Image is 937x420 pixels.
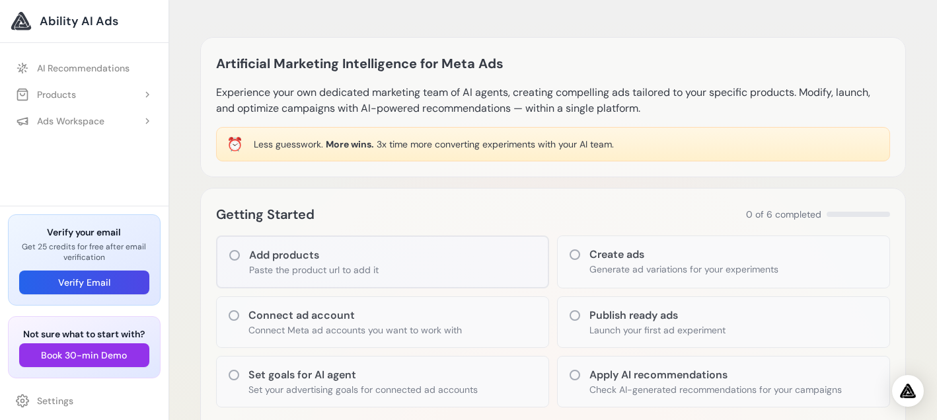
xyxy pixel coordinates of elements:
[249,263,379,276] p: Paste the product url to add it
[19,327,149,341] h3: Not sure what to start with?
[19,226,149,239] h3: Verify your email
[227,135,243,153] div: ⏰
[8,109,161,133] button: Ads Workspace
[892,375,924,407] div: Open Intercom Messenger
[11,11,158,32] a: Ability AI Ads
[19,343,149,367] button: Book 30-min Demo
[16,114,104,128] div: Ads Workspace
[216,204,315,225] h2: Getting Started
[589,367,842,383] h3: Apply AI recommendations
[377,138,614,150] span: 3x time more converting experiments with your AI team.
[326,138,374,150] span: More wins.
[8,56,161,80] a: AI Recommendations
[40,12,118,30] span: Ability AI Ads
[216,85,890,116] p: Experience your own dedicated marketing team of AI agents, creating compelling ads tailored to yo...
[16,88,76,101] div: Products
[216,53,504,74] h1: Artificial Marketing Intelligence for Meta Ads
[589,308,726,323] h3: Publish ready ads
[248,367,478,383] h3: Set goals for AI agent
[746,208,821,221] span: 0 of 6 completed
[248,383,478,396] p: Set your advertising goals for connected ad accounts
[589,383,842,396] p: Check AI-generated recommendations for your campaigns
[254,138,323,150] span: Less guesswork.
[248,323,462,337] p: Connect Meta ad accounts you want to work with
[589,263,778,276] p: Generate ad variations for your experiments
[19,271,149,294] button: Verify Email
[8,83,161,106] button: Products
[589,247,778,263] h3: Create ads
[8,389,161,413] a: Settings
[589,323,726,337] p: Launch your first ad experiment
[248,308,462,323] h3: Connect ad account
[249,247,379,263] h3: Add products
[19,241,149,263] p: Get 25 credits for free after email verification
